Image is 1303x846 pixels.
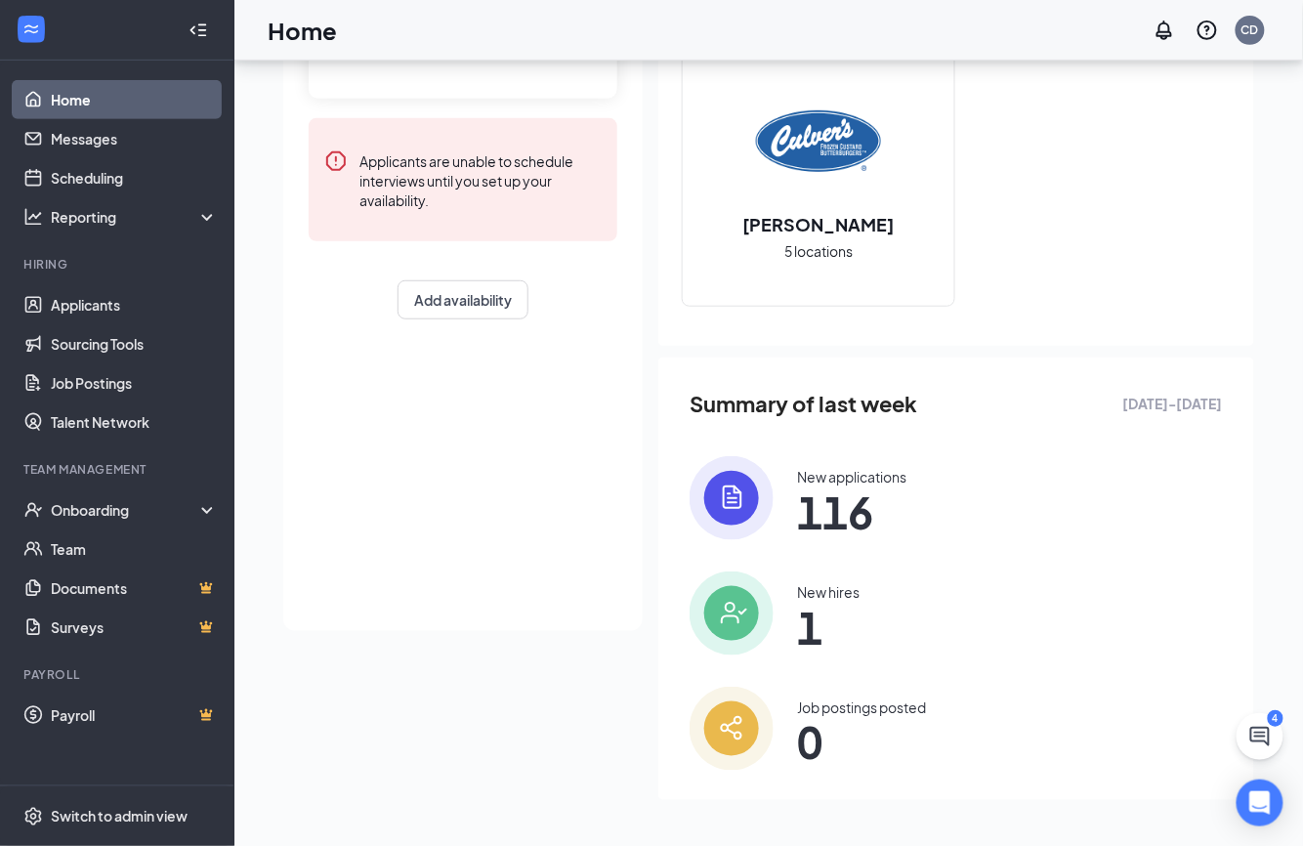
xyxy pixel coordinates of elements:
h1: Home [268,14,337,47]
svg: Notifications [1153,19,1176,42]
a: Home [51,80,218,119]
a: Job Postings [51,363,218,402]
div: CD [1241,21,1259,38]
svg: Analysis [23,207,43,227]
a: DocumentsCrown [51,569,218,608]
span: 1 [797,610,860,645]
div: Applicants are unable to schedule interviews until you set up your availability. [359,149,602,210]
img: icon [690,571,774,656]
span: Summary of last week [690,387,917,421]
div: Hiring [23,256,214,273]
span: 5 locations [784,240,853,262]
svg: ChatActive [1248,725,1272,748]
h2: [PERSON_NAME] [724,212,914,236]
a: SurveysCrown [51,608,218,647]
a: Talent Network [51,402,218,442]
div: Switch to admin view [51,807,188,826]
div: Payroll [23,666,214,683]
img: Culver's [756,79,881,204]
a: Messages [51,119,218,158]
svg: UserCheck [23,500,43,520]
span: 116 [797,494,906,529]
span: [DATE] - [DATE] [1123,393,1223,414]
div: Onboarding [51,500,201,520]
span: 0 [797,725,926,760]
a: Sourcing Tools [51,324,218,363]
svg: QuestionInfo [1196,19,1219,42]
div: New applications [797,467,906,486]
svg: Error [324,149,348,173]
div: Job postings posted [797,698,926,717]
a: Scheduling [51,158,218,197]
img: icon [690,456,774,540]
button: Add availability [398,280,528,319]
svg: WorkstreamLogo [21,20,41,39]
a: Team [51,529,218,569]
a: Applicants [51,285,218,324]
div: 4 [1268,710,1283,727]
div: Reporting [51,207,219,227]
svg: Settings [23,807,43,826]
div: New hires [797,582,860,602]
button: ChatActive [1237,713,1283,760]
div: Open Intercom Messenger [1237,780,1283,826]
img: icon [690,687,774,771]
div: Team Management [23,461,214,478]
svg: Collapse [189,21,208,40]
a: PayrollCrown [51,696,218,735]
